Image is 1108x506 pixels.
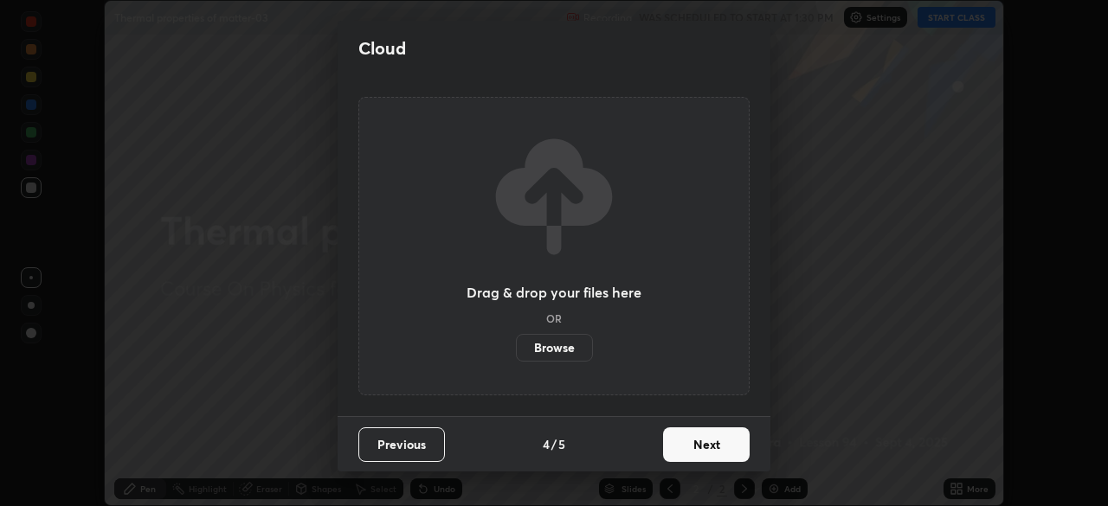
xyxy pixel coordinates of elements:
[358,427,445,462] button: Previous
[558,435,565,453] h4: 5
[543,435,550,453] h4: 4
[467,285,641,299] h3: Drag & drop your files here
[358,37,406,60] h2: Cloud
[551,435,557,453] h4: /
[663,427,750,462] button: Next
[546,313,562,323] h5: OR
